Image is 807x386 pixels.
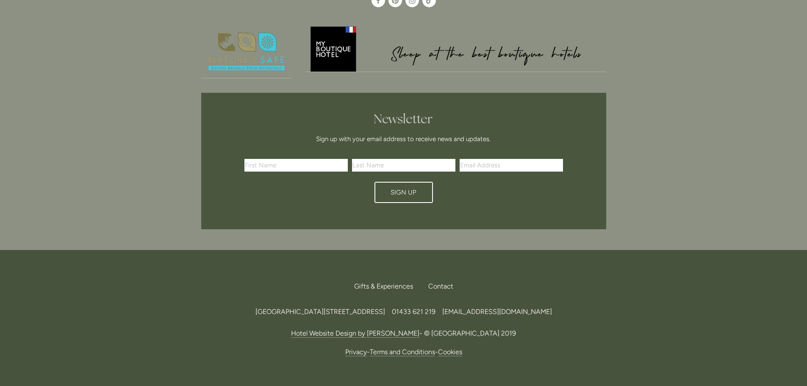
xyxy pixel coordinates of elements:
p: - - [201,346,606,358]
span: [GEOGRAPHIC_DATA][STREET_ADDRESS] [255,308,385,316]
input: Last Name [352,159,455,172]
span: Gifts & Experiences [354,282,413,290]
span: Sign Up [391,189,416,196]
img: Nature's Safe - Logo [201,25,292,78]
p: Sign up with your email address to receive news and updates. [247,134,560,144]
input: Email Address [460,159,563,172]
a: Hotel Website Design by [PERSON_NAME] [291,329,419,338]
div: Contact [422,277,453,296]
h2: Newsletter [247,111,560,127]
a: Nature's Safe - Logo [201,25,292,79]
img: My Boutique Hotel - Logo [306,25,606,72]
input: First Name [244,159,348,172]
span: 01433 621 219 [392,308,435,316]
a: Gifts & Experiences [354,277,420,296]
a: Terms and Conditions [370,348,435,356]
a: Cookies [438,348,462,356]
p: - © [GEOGRAPHIC_DATA] 2019 [201,328,606,339]
a: Privacy [345,348,367,356]
button: Sign Up [374,182,433,203]
a: [EMAIL_ADDRESS][DOMAIN_NAME] [442,308,552,316]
